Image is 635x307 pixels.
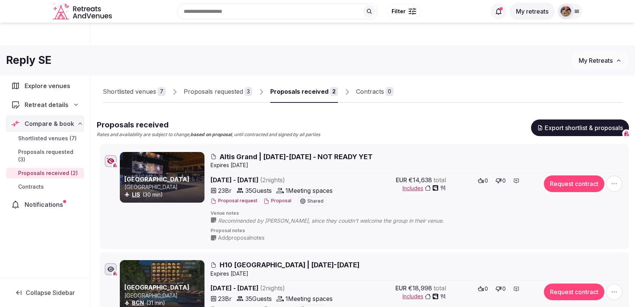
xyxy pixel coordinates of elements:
span: Proposals requested (3) [18,148,81,163]
div: Expire s [DATE] [211,161,624,169]
a: Explore venues [6,78,84,94]
span: Altis Grand | [DATE]-[DATE] - NOT READY YET [220,152,373,161]
a: [GEOGRAPHIC_DATA] [124,175,189,183]
span: Proposal notes [211,228,624,234]
a: BCN [132,299,144,306]
svg: Retreats and Venues company logo [53,3,113,20]
a: Shortlisted venues (7) [6,133,84,144]
p: [GEOGRAPHIC_DATA] [124,183,203,191]
span: Retreat details [25,100,68,109]
span: 0 [485,177,488,185]
button: Includes [403,293,446,300]
button: My retreats [510,3,555,20]
button: 0 [475,175,490,186]
a: Notifications [6,197,84,212]
button: Proposal [263,198,291,204]
span: Shortlisted venues (7) [18,135,77,142]
div: 2 [330,87,338,96]
button: Export shortlist & proposals [531,119,629,136]
span: 23 Br [218,186,232,195]
span: Explore venues [25,81,73,90]
span: Shared [307,199,324,203]
p: Rates and availability are subject to change, , until contracted and signed by all parties [97,132,320,138]
span: 0 [485,285,488,293]
span: [DATE] - [DATE] [211,284,344,293]
a: Contracts0 [356,81,393,103]
div: Expire s [DATE] [211,270,624,278]
button: Collapse Sidebar [6,284,84,301]
div: 0 [386,87,393,96]
img: julen [561,6,571,17]
span: 1 Meeting spaces [285,186,333,195]
div: Proposals received [270,87,328,96]
span: Add proposal notes [218,234,265,242]
span: [DATE] - [DATE] [211,175,344,185]
span: Venue notes [211,210,624,217]
div: Proposals requested [184,87,243,96]
button: Request contract [544,175,604,192]
span: €18,998 [408,284,432,293]
div: (31 min) [124,299,203,307]
span: Filter [392,8,406,15]
button: 0 [493,175,508,186]
strong: based on proposal [190,132,232,137]
span: total [434,284,446,293]
button: Request contract [544,284,604,300]
button: 0 [493,284,508,294]
a: Shortlisted venues7 [103,81,166,103]
span: ( 2 night s ) [260,284,285,292]
button: Filter [387,4,421,19]
a: Proposals received2 [270,81,338,103]
span: EUR [396,175,407,185]
a: My retreats [510,8,555,15]
span: €14,638 [409,175,432,185]
a: [GEOGRAPHIC_DATA] [124,284,189,291]
span: Compare & book [25,119,74,128]
span: EUR [395,284,407,293]
span: total [434,175,446,185]
span: Recommended by [PERSON_NAME], since they couldn't welcome the group in their venue. [218,217,459,225]
button: Includes [403,185,446,192]
a: LIS [132,191,140,198]
button: 0 [475,284,490,294]
div: Shortlisted venues [103,87,156,96]
span: 1 Meeting spaces [285,294,333,303]
span: 23 Br [218,294,232,303]
span: Notifications [25,200,66,209]
div: 3 [245,87,252,96]
span: 0 [502,177,506,185]
span: Collapse Sidebar [26,289,75,296]
div: (30 min) [124,191,203,198]
h2: Proposals received [97,119,320,130]
span: 0 [502,285,506,293]
div: 7 [158,87,166,96]
span: Proposals received (2) [18,169,78,177]
h1: Reply SE [6,53,51,68]
span: H10 [GEOGRAPHIC_DATA] | [DATE]-[DATE] [220,260,359,270]
a: Proposals requested3 [184,81,252,103]
a: Visit the homepage [53,3,113,20]
p: [GEOGRAPHIC_DATA] [124,292,203,299]
div: Contracts [356,87,384,96]
button: My Retreats [571,51,629,70]
span: 35 Guests [245,186,272,195]
a: Proposals requested (3) [6,147,84,165]
span: Contracts [18,183,44,191]
span: 35 Guests [245,294,272,303]
a: Contracts [6,181,84,192]
span: ( 2 night s ) [260,176,285,184]
span: My Retreats [579,57,613,64]
a: Proposals received (2) [6,168,84,178]
button: Proposal request [211,198,257,204]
